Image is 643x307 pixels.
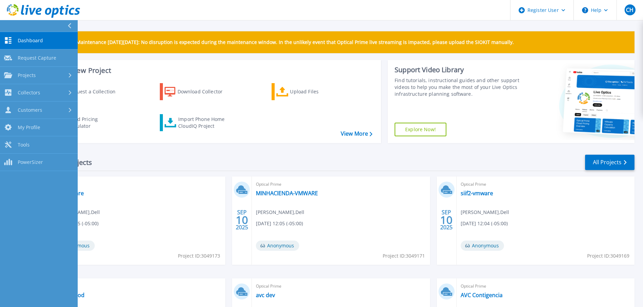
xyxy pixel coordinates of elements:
[51,181,221,188] span: Optical Prime
[256,292,275,298] a: avc dev
[290,85,345,98] div: Upload Files
[461,241,504,251] span: Anonymous
[48,114,124,131] a: Cloud Pricing Calculator
[48,83,124,100] a: Request a Collection
[395,65,520,74] div: Support Video Library
[461,181,630,188] span: Optical Prime
[68,85,122,98] div: Request a Collection
[51,40,514,45] p: Scheduled Maintenance [DATE][DATE]: No disruption is expected during the maintenance window. In t...
[440,217,453,223] span: 10
[256,282,426,290] span: Optical Prime
[18,142,30,148] span: Tools
[395,77,520,97] div: Find tutorials, instructional guides and other support videos to help you make the most of your L...
[461,209,509,216] span: [PERSON_NAME] , Dell
[626,7,633,13] span: CH
[440,208,453,232] div: SEP 2025
[256,241,299,251] span: Anonymous
[461,292,503,298] a: AVC Contigencia
[461,190,493,197] a: siif2-vmware
[461,220,508,227] span: [DATE] 12:04 (-05:00)
[160,83,236,100] a: Download Collector
[48,67,372,74] h3: Start a New Project
[178,252,220,260] span: Project ID: 3049173
[235,208,248,232] div: SEP 2025
[585,155,634,170] a: All Projects
[18,107,42,113] span: Customers
[18,90,40,96] span: Collectors
[256,209,304,216] span: [PERSON_NAME] , Dell
[256,181,426,188] span: Optical Prime
[18,159,43,165] span: PowerSizer
[383,252,425,260] span: Project ID: 3049171
[256,190,318,197] a: MINHACIENDA-VMWARE
[587,252,629,260] span: Project ID: 3049169
[256,220,303,227] span: [DATE] 12:05 (-05:00)
[178,85,232,98] div: Download Collector
[272,83,348,100] a: Upload Files
[67,116,121,129] div: Cloud Pricing Calculator
[51,282,221,290] span: Optical Prime
[461,282,630,290] span: Optical Prime
[18,72,36,78] span: Projects
[178,116,231,129] div: Import Phone Home CloudIQ Project
[18,55,56,61] span: Request Capture
[236,217,248,223] span: 10
[18,124,40,131] span: My Profile
[395,123,446,136] a: Explore Now!
[341,131,372,137] a: View More
[18,37,43,44] span: Dashboard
